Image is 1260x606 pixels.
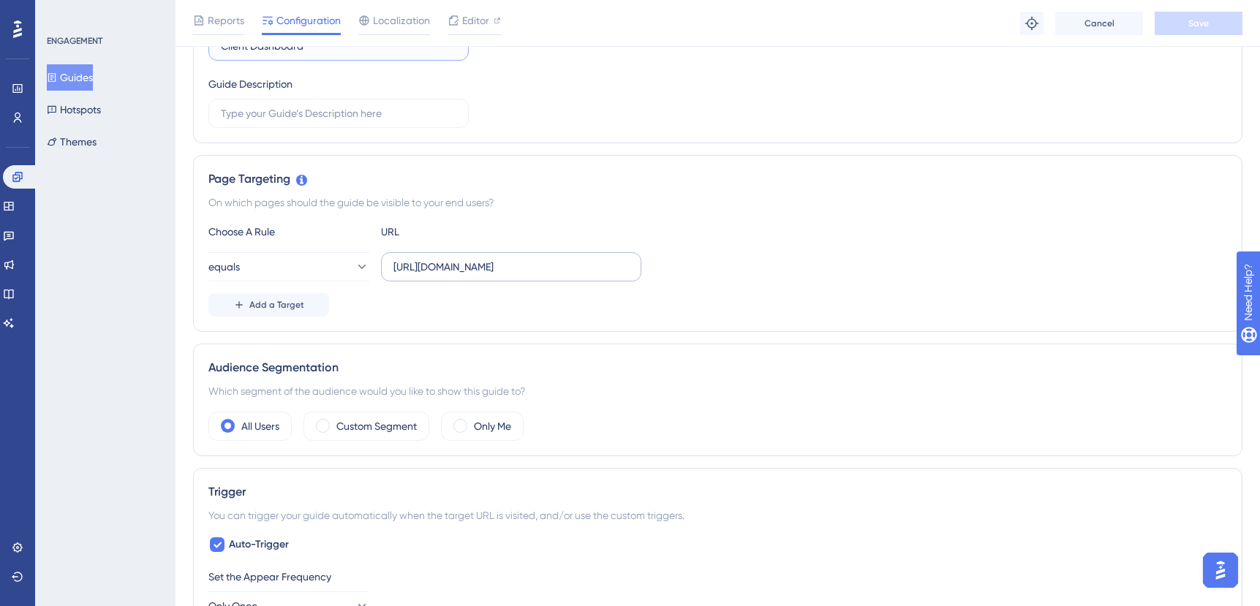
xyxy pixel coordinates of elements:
[208,507,1227,524] div: You can trigger your guide automatically when the target URL is visited, and/or use the custom tr...
[1199,548,1242,592] iframe: UserGuiding AI Assistant Launcher
[208,223,369,240] div: Choose A Rule
[474,417,511,435] label: Only Me
[381,223,542,240] div: URL
[208,293,329,317] button: Add a Target
[221,105,456,121] input: Type your Guide’s Description here
[336,417,417,435] label: Custom Segment
[47,64,93,91] button: Guides
[462,12,489,29] span: Editor
[1188,18,1209,29] span: Save
[47,35,102,47] div: ENGAGEMENT
[47,96,101,123] button: Hotspots
[249,299,304,311] span: Add a Target
[1084,18,1114,29] span: Cancel
[47,129,97,155] button: Themes
[1155,12,1242,35] button: Save
[1055,12,1143,35] button: Cancel
[208,359,1227,376] div: Audience Segmentation
[208,194,1227,211] div: On which pages should the guide be visible to your end users?
[208,258,240,276] span: equals
[276,12,341,29] span: Configuration
[208,252,369,281] button: equals
[208,12,244,29] span: Reports
[393,259,629,275] input: yourwebsite.com/path
[373,12,430,29] span: Localization
[208,568,1227,586] div: Set the Appear Frequency
[241,417,279,435] label: All Users
[229,536,289,553] span: Auto-Trigger
[208,483,1227,501] div: Trigger
[208,75,293,93] div: Guide Description
[208,382,1227,400] div: Which segment of the audience would you like to show this guide to?
[34,4,91,21] span: Need Help?
[208,170,1227,188] div: Page Targeting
